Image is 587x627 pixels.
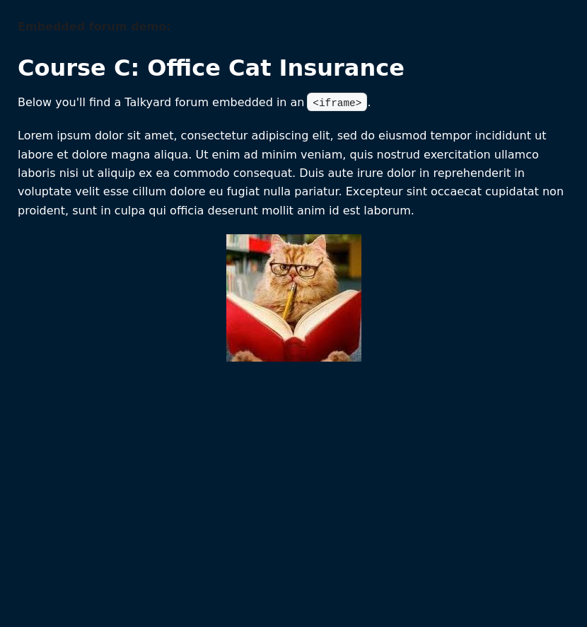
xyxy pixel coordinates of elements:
p: Lorem ipsum dolor sit amet, consectetur adipiscing elit, sed do eiusmod tempor incididunt ut labo... [18,127,569,220]
p: Below you'll find a Talkyard forum embedded in an . [18,93,569,113]
h1: Course C: Office Cat Insurance [18,54,569,82]
code: <iframe> [307,93,367,111]
b: Embedded forum demo: [18,20,171,33]
img: Z [226,234,361,362]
